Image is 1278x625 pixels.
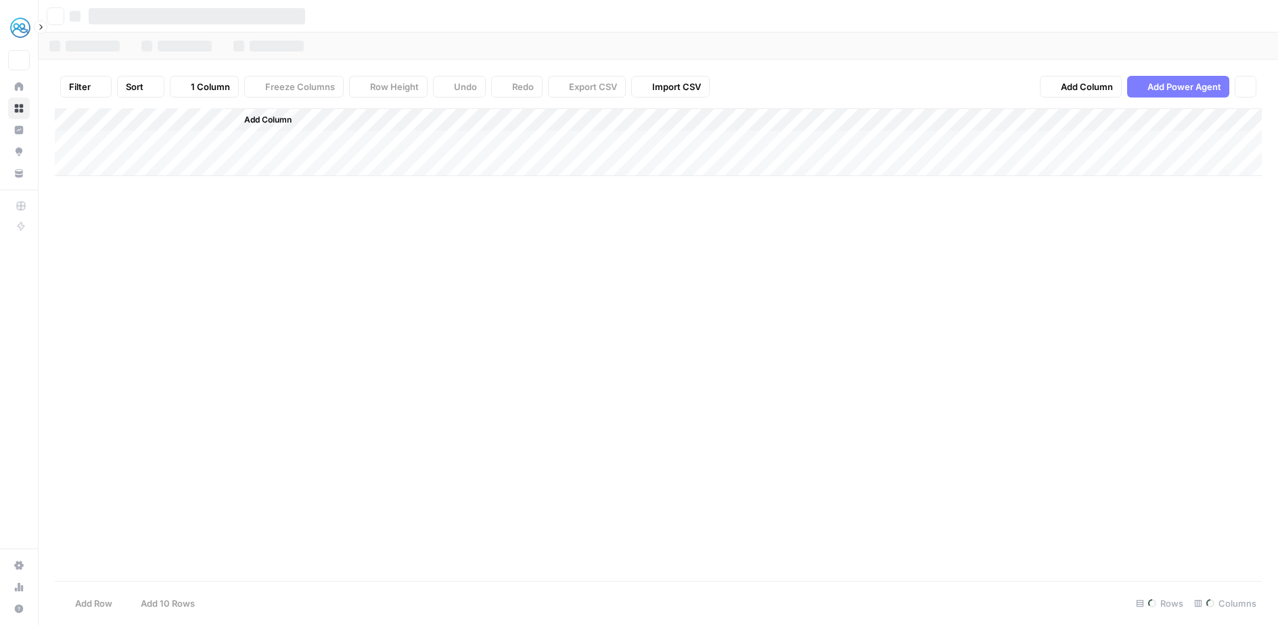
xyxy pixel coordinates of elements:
button: Row Height [349,76,428,98]
button: Add Column [227,111,297,129]
span: Filter [69,80,91,93]
button: Filter [60,76,112,98]
button: Redo [491,76,543,98]
button: Workspace: MyHealthTeam [8,11,30,45]
span: Import CSV [652,80,701,93]
button: Add Column [1040,76,1122,98]
button: Import CSV [631,76,710,98]
span: Add Row [75,597,112,610]
a: Opportunities [8,141,30,163]
div: Columns [1189,592,1262,614]
span: Row Height [370,80,419,93]
a: Home [8,76,30,98]
a: Your Data [8,163,30,184]
button: Sort [117,76,164,98]
div: Rows [1131,592,1189,614]
span: Add Column [244,114,292,126]
button: Export CSV [548,76,626,98]
button: Add Power Agent [1127,76,1229,98]
img: MyHealthTeam Logo [8,16,32,40]
a: Usage [8,576,30,598]
a: Settings [8,555,30,576]
span: Add Column [1061,80,1113,93]
button: 1 Column [170,76,239,98]
span: Undo [454,80,477,93]
span: Redo [512,80,534,93]
button: Freeze Columns [244,76,344,98]
button: Help + Support [8,598,30,620]
span: Export CSV [569,80,617,93]
span: Freeze Columns [265,80,335,93]
a: Browse [8,98,30,119]
span: Add 10 Rows [141,597,195,610]
span: Add Power Agent [1147,80,1221,93]
button: Undo [433,76,486,98]
a: Insights [8,119,30,141]
button: Add Row [55,592,120,614]
span: 1 Column [191,80,230,93]
span: Sort [126,80,143,93]
button: Add 10 Rows [120,592,203,614]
